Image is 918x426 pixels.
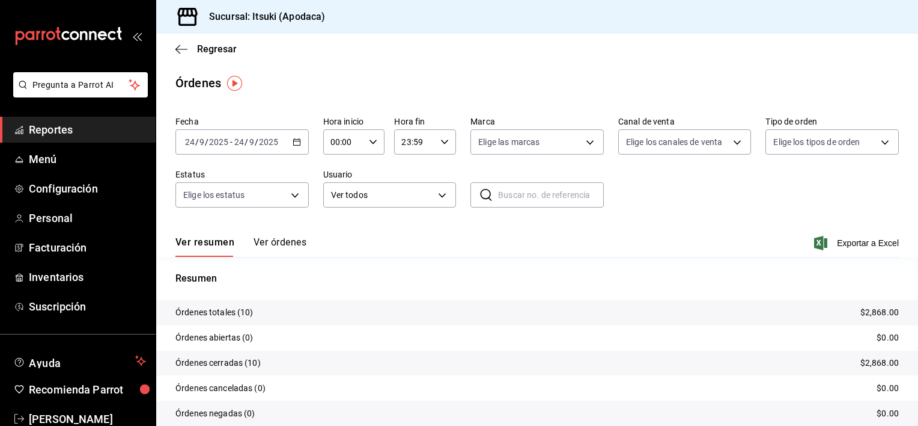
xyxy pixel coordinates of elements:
[29,182,98,195] font: Configuración
[249,137,255,147] input: --
[29,383,123,396] font: Recomienda Parrot
[175,271,899,286] p: Resumen
[227,76,242,91] img: Marcador de información sobre herramientas
[175,236,234,248] font: Ver resumen
[230,137,233,147] span: -
[626,136,722,148] span: Elige los canales de venta
[8,87,148,100] a: Pregunta a Parrot AI
[498,183,604,207] input: Buscar no. de referencia
[183,189,245,201] span: Elige los estatus
[175,117,309,126] label: Fecha
[877,407,899,420] p: $0.00
[765,117,899,126] label: Tipo de orden
[175,357,261,369] p: Órdenes cerradas (10)
[175,43,237,55] button: Regresar
[773,136,860,148] span: Elige los tipos de orden
[184,137,195,147] input: --
[258,137,279,147] input: ----
[175,332,254,344] p: Órdenes abiertas (0)
[29,413,113,425] font: [PERSON_NAME]
[29,271,84,283] font: Inventarios
[175,74,221,92] div: Órdenes
[195,137,199,147] span: /
[29,212,73,224] font: Personal
[29,153,57,165] font: Menú
[199,10,325,24] h3: Sucursal: Itsuki (Apodaca)
[323,170,457,179] label: Usuario
[29,354,130,368] span: Ayuda
[860,306,899,319] p: $2,868.00
[255,137,258,147] span: /
[331,189,434,202] span: Ver todos
[245,137,248,147] span: /
[132,31,142,41] button: open_drawer_menu
[175,407,255,420] p: Órdenes negadas (0)
[394,117,456,126] label: Hora fin
[860,357,899,369] p: $2,868.00
[197,43,237,55] span: Regresar
[877,382,899,395] p: $0.00
[175,236,306,257] div: Pestañas de navegación
[175,170,309,179] label: Estatus
[234,137,245,147] input: --
[205,137,208,147] span: /
[13,72,148,97] button: Pregunta a Parrot AI
[877,332,899,344] p: $0.00
[837,238,899,248] font: Exportar a Excel
[199,137,205,147] input: --
[29,123,73,136] font: Reportes
[208,137,229,147] input: ----
[618,117,752,126] label: Canal de venta
[175,382,266,395] p: Órdenes canceladas (0)
[470,117,604,126] label: Marca
[323,117,385,126] label: Hora inicio
[29,241,87,254] font: Facturación
[254,236,306,257] button: Ver órdenes
[32,79,129,91] span: Pregunta a Parrot AI
[175,306,254,319] p: Órdenes totales (10)
[816,236,899,250] button: Exportar a Excel
[478,136,540,148] span: Elige las marcas
[29,300,86,313] font: Suscripción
